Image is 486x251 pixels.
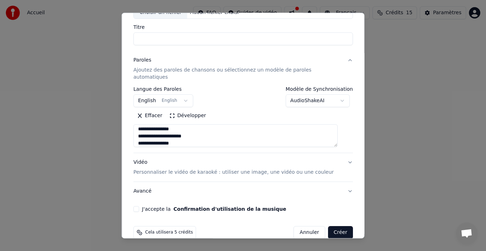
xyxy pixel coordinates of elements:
button: Créer [328,226,353,239]
button: Avancé [133,182,353,200]
button: VidéoPersonnaliser le vidéo de karaoké : utiliser une image, une vidéo ou une couleur [133,153,353,182]
button: Effacer [133,110,166,121]
p: Ajoutez des paroles de chansons ou sélectionnez un modèle de paroles automatiques [133,67,342,81]
label: Titre [133,25,353,30]
div: Paroles [133,57,151,64]
label: Modèle de Synchronisation [285,87,353,91]
div: Vidéo [133,159,334,176]
button: Annuler [294,226,325,239]
label: Langue des Paroles [133,87,193,91]
p: Personnaliser le vidéo de karaoké : utiliser une image, une vidéo ou une couleur [133,169,334,176]
button: ParolesAjoutez des paroles de chansons ou sélectionnez un modèle de paroles automatiques [133,51,353,87]
button: J'accepte la [173,206,286,211]
span: Cela utilisera 5 crédits [145,230,193,235]
div: ParolesAjoutez des paroles de chansons ou sélectionnez un modèle de paroles automatiques [133,87,353,153]
label: J'accepte la [142,206,286,211]
button: Développer [166,110,210,121]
